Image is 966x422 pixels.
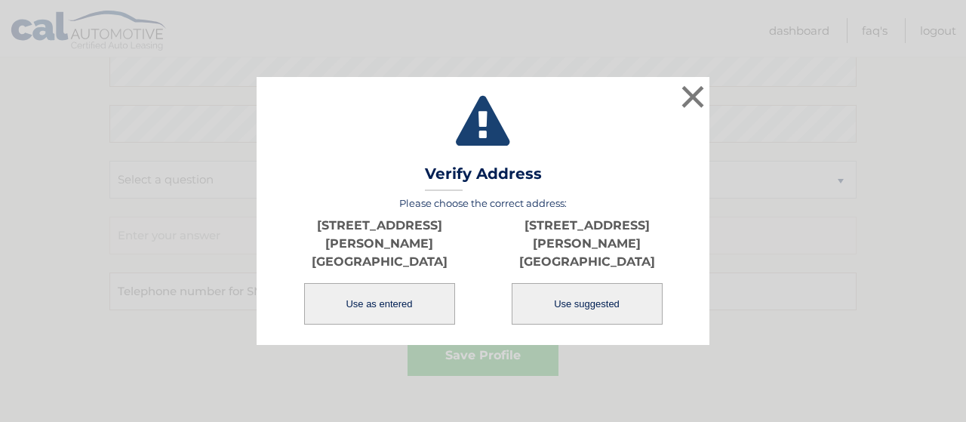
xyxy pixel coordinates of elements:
[483,217,691,271] p: [STREET_ADDRESS][PERSON_NAME] [GEOGRAPHIC_DATA]
[425,165,542,191] h3: Verify Address
[678,82,708,112] button: ×
[275,217,483,271] p: [STREET_ADDRESS][PERSON_NAME] [GEOGRAPHIC_DATA]
[512,283,663,325] button: Use suggested
[304,283,455,325] button: Use as entered
[275,197,691,326] div: Please choose the correct address:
